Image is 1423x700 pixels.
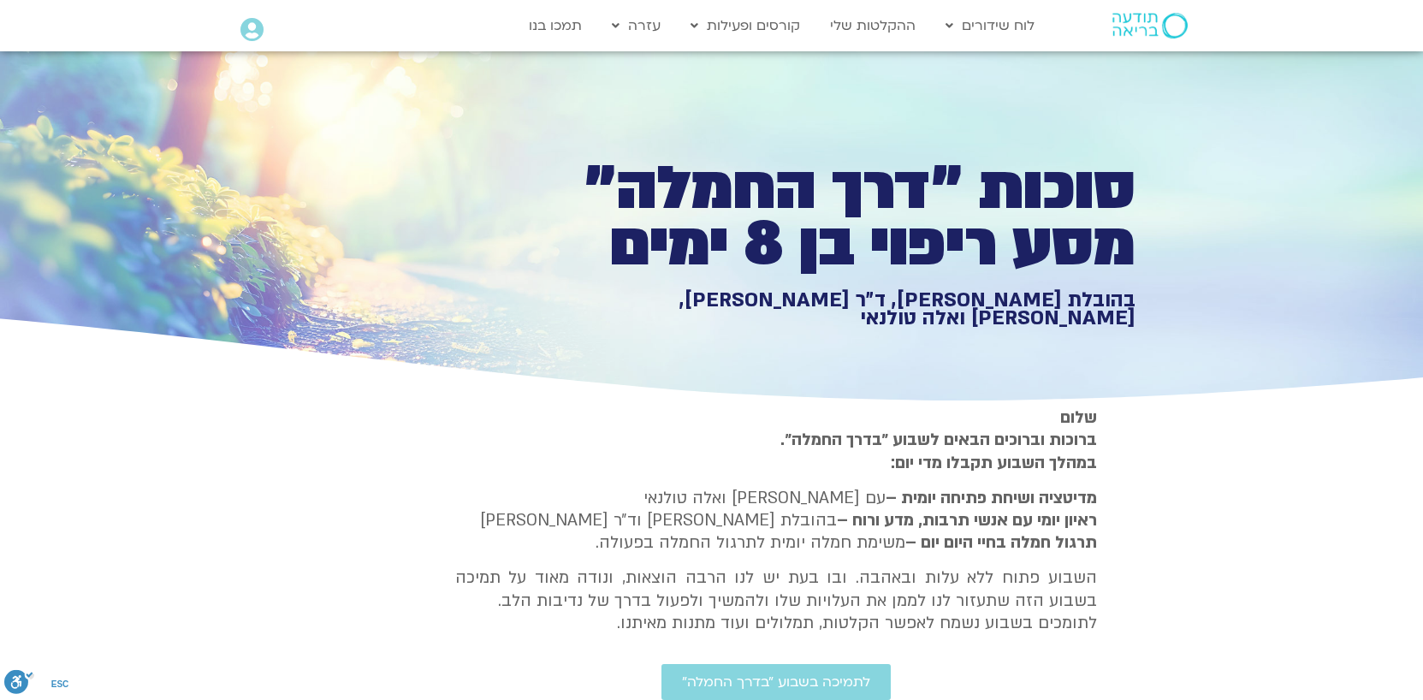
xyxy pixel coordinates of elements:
b: תרגול חמלה בחיי היום יום – [905,531,1097,554]
span: לתמיכה בשבוע ״בדרך החמלה״ [682,674,870,690]
a: ההקלטות שלי [821,9,924,42]
a: לוח שידורים [937,9,1043,42]
h1: סוכות ״דרך החמלה״ מסע ריפוי בן 8 ימים [543,161,1135,273]
p: עם [PERSON_NAME] ואלה טולנאי בהובלת [PERSON_NAME] וד״ר [PERSON_NAME] משימת חמלה יומית לתרגול החמל... [455,487,1097,555]
b: ראיון יומי עם אנשי תרבות, מדע ורוח – [837,509,1097,531]
img: תודעה בריאה [1112,13,1188,39]
p: השבוע פתוח ללא עלות ובאהבה. ובו בעת יש לנו הרבה הוצאות, ונודה מאוד על תמיכה בשבוע הזה שתעזור לנו ... [455,567,1097,634]
a: קורסים ופעילות [682,9,809,42]
strong: שלום [1060,406,1097,429]
strong: מדיטציה ושיחת פתיחה יומית – [886,487,1097,509]
a: עזרה [603,9,669,42]
h1: בהובלת [PERSON_NAME], ד״ר [PERSON_NAME], [PERSON_NAME] ואלה טולנאי [543,291,1135,328]
a: לתמיכה בשבוע ״בדרך החמלה״ [661,664,891,700]
strong: ברוכות וברוכים הבאים לשבוע ״בדרך החמלה״. במהלך השבוע תקבלו מדי יום: [780,429,1097,473]
a: תמכו בנו [520,9,590,42]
